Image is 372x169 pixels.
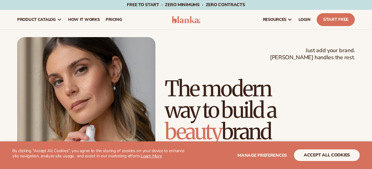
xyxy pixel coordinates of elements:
span: resources [263,17,286,22]
span: Manage preferences [237,152,287,158]
span: product catalog [17,17,56,22]
button: Manage preferences [237,149,287,161]
span: Free to start · ZERO minimums · ZERO contracts [127,2,245,8]
p: By clicking "Accept All Cookies", you agree to the storing of cookies on your device to enhance s... [12,148,186,159]
a: Learn More [141,153,162,159]
a: pricing [103,10,125,29]
a: Start Free [317,13,355,26]
span: LOGIN [299,17,311,22]
button: accept all cookies [294,149,360,161]
span: How It Works [68,17,100,22]
span: Just add your brand. [PERSON_NAME] handles the rest. [270,47,355,61]
a: LOGIN [296,10,314,29]
span: beauty [165,118,221,145]
a: How It Works [65,10,103,29]
img: logo [172,16,201,23]
span: pricing [106,17,122,22]
a: resources [260,10,296,29]
a: product catalog [14,10,65,29]
h1: The modern way to build a brand [165,78,355,142]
